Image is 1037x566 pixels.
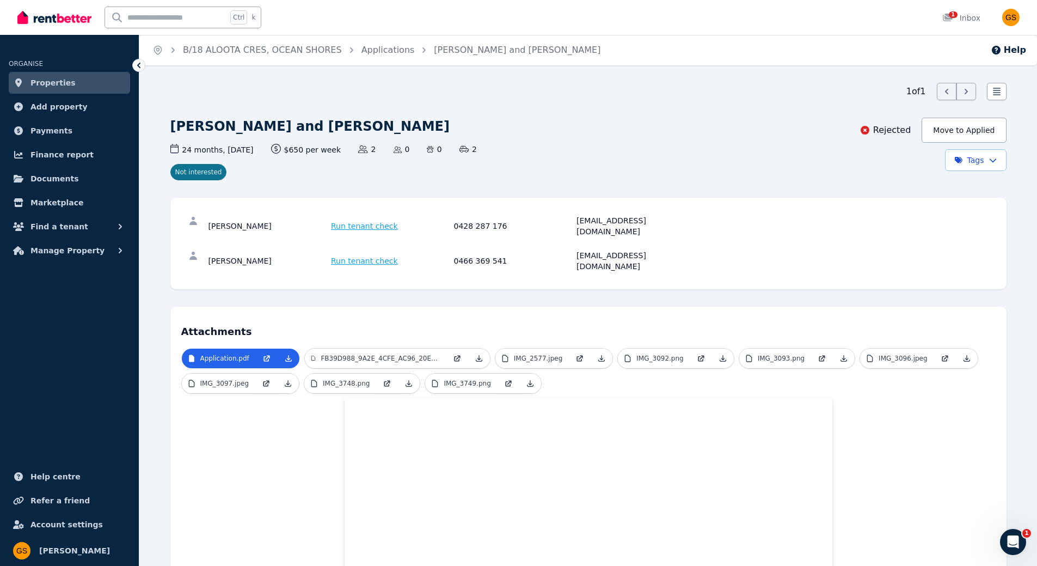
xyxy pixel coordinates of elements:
[1002,9,1020,26] img: GURBHEJ SEKHON
[271,144,341,155] span: $650 per week
[758,354,805,363] p: IMG_3093.png
[446,349,468,368] a: Open in new Tab
[945,149,1007,171] button: Tags
[331,255,398,266] span: Run tenant check
[30,518,103,531] span: Account settings
[200,354,249,363] p: Application.pdf
[208,250,328,272] div: [PERSON_NAME]
[425,374,497,393] a: IMG_3749.png
[906,85,926,98] span: 1 of 1
[942,13,980,23] div: Inbox
[255,374,277,393] a: Open in new Tab
[182,349,256,368] a: Application.pdf
[376,374,398,393] a: Open in new Tab
[954,155,984,166] span: Tags
[9,192,130,214] a: Marketplace
[468,349,490,368] a: Download Attachment
[9,216,130,238] button: Find a tenant
[30,220,88,233] span: Find a tenant
[576,250,696,272] div: [EMAIL_ADDRESS][DOMAIN_NAME]
[444,379,490,388] p: IMG_3749.png
[454,250,574,272] div: 0466 369 541
[39,544,110,557] span: [PERSON_NAME]
[636,354,683,363] p: IMG_3092.png
[277,374,299,393] a: Download Attachment
[519,374,541,393] a: Download Attachment
[304,374,376,393] a: IMG_3748.png
[1000,529,1026,555] iframe: Intercom live chat
[9,466,130,488] a: Help centre
[427,144,441,155] span: 0
[949,11,958,18] span: 1
[256,349,278,368] a: Open in new Tab
[251,13,255,22] span: k
[181,318,996,339] h4: Attachments
[30,172,79,185] span: Documents
[9,144,130,166] a: Finance report
[30,244,105,257] span: Manage Property
[208,215,328,237] div: [PERSON_NAME]
[712,349,734,368] a: Download Attachment
[30,470,81,483] span: Help centre
[811,349,833,368] a: Open in new Tab
[434,45,600,55] a: [PERSON_NAME] and [PERSON_NAME]
[30,124,72,137] span: Payments
[591,349,612,368] a: Download Attachment
[331,221,398,232] span: Run tenant check
[9,168,130,190] a: Documents
[833,349,855,368] a: Download Attachment
[30,196,83,209] span: Marketplace
[569,349,591,368] a: Open in new Tab
[9,96,130,118] a: Add property
[200,379,249,388] p: IMG_3097.jpeg
[17,9,91,26] img: RentBetter
[30,494,90,507] span: Refer a friend
[1022,529,1031,538] span: 1
[576,215,696,237] div: [EMAIL_ADDRESS][DOMAIN_NAME]
[9,490,130,512] a: Refer a friend
[278,349,299,368] a: Download Attachment
[170,118,450,135] h1: [PERSON_NAME] and [PERSON_NAME]
[860,124,911,137] div: Rejected
[183,45,342,55] a: B/18 ALOOTA CRES, OCEAN SHORES
[9,240,130,261] button: Manage Property
[30,100,88,113] span: Add property
[498,374,519,393] a: Open in new Tab
[879,354,928,363] p: IMG_3096.jpeg
[454,215,574,237] div: 0428 287 176
[170,144,254,155] span: 24 months , [DATE]
[30,76,76,89] span: Properties
[922,118,1006,143] button: Move to Applied
[9,120,130,142] a: Payments
[139,35,613,65] nav: Breadcrumb
[394,144,410,155] span: 0
[459,144,477,155] span: 2
[739,349,811,368] a: IMG_3093.png
[618,349,690,368] a: IMG_3092.png
[398,374,420,393] a: Download Attachment
[30,148,94,161] span: Finance report
[305,349,446,368] a: FB39D988_9A2E_4CFE_AC96_20EFFE693A80.jpeg
[514,354,563,363] p: IMG_2577.jpeg
[934,349,956,368] a: Open in new Tab
[361,45,415,55] a: Applications
[9,72,130,94] a: Properties
[182,374,256,393] a: IMG_3097.jpeg
[956,349,978,368] a: Download Attachment
[321,354,439,363] p: FB39D988_9A2E_4CFE_AC96_20EFFE693A80.jpeg
[230,10,247,25] span: Ctrl
[690,349,712,368] a: Open in new Tab
[991,44,1026,57] button: Help
[358,144,376,155] span: 2
[495,349,569,368] a: IMG_2577.jpeg
[9,514,130,535] a: Account settings
[13,542,30,559] img: GURBHEJ SEKHON
[9,60,43,68] span: ORGANISE
[170,164,227,180] span: Not interested
[323,379,370,388] p: IMG_3748.png
[860,349,934,368] a: IMG_3096.jpeg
